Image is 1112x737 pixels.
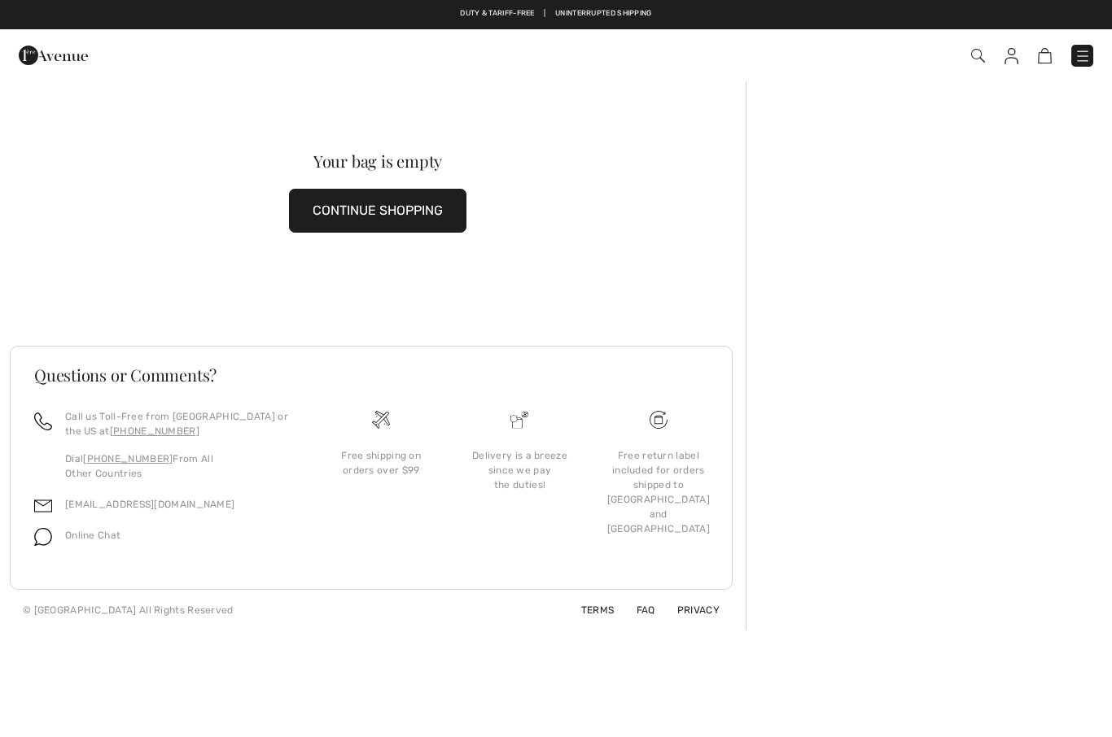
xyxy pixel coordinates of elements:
p: Dial From All Other Countries [65,451,292,481]
img: Free shipping on orders over $99 [650,411,668,429]
img: Free shipping on orders over $99 [372,411,390,429]
a: [EMAIL_ADDRESS][DOMAIN_NAME] [65,499,234,510]
button: CONTINUE SHOPPING [289,189,466,233]
img: call [34,412,52,430]
img: email [34,497,52,515]
a: Privacy [658,604,720,616]
img: chat [34,528,52,546]
a: [PHONE_NUMBER] [110,425,199,437]
div: Free return label included for orders shipped to [GEOGRAPHIC_DATA] and [GEOGRAPHIC_DATA] [602,448,715,536]
div: Free shipping on orders over $99 [325,448,437,478]
a: Terms [562,604,615,616]
p: Call us Toll-Free from [GEOGRAPHIC_DATA] or the US at [65,409,292,438]
img: Delivery is a breeze since we pay the duties! [510,411,528,429]
img: 1ère Avenue [19,39,88,72]
a: FAQ [617,604,655,616]
div: Delivery is a breeze since we pay the duties! [463,448,576,492]
img: Search [971,49,985,63]
img: Menu [1075,48,1091,64]
a: [PHONE_NUMBER] [83,453,173,464]
img: Shopping Bag [1038,48,1052,63]
div: © [GEOGRAPHIC_DATA] All Rights Reserved [23,603,234,617]
a: 1ère Avenue [19,46,88,62]
img: My Info [1005,48,1018,64]
div: Your bag is empty [46,153,709,169]
h3: Questions or Comments? [34,367,708,383]
span: Online Chat [65,530,120,541]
